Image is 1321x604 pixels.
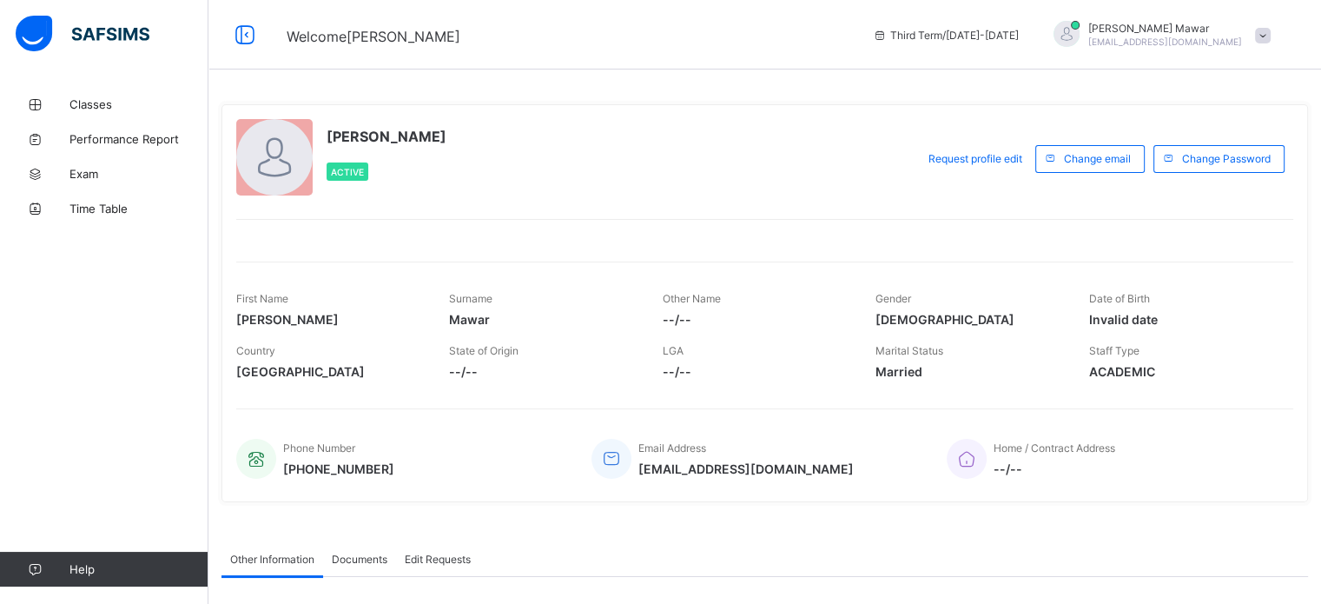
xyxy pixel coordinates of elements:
[994,441,1115,455] span: Home / Contract Address
[230,553,314,566] span: Other Information
[1089,312,1276,327] span: Invalid date
[236,312,423,327] span: [PERSON_NAME]
[1064,152,1131,165] span: Change email
[69,562,208,576] span: Help
[994,461,1115,476] span: --/--
[638,461,854,476] span: [EMAIL_ADDRESS][DOMAIN_NAME]
[449,344,518,357] span: State of Origin
[663,364,849,379] span: --/--
[1089,292,1150,305] span: Date of Birth
[638,441,706,455] span: Email Address
[16,16,149,52] img: safsims
[663,312,849,327] span: --/--
[327,128,446,145] span: [PERSON_NAME]
[1182,152,1271,165] span: Change Password
[405,553,471,566] span: Edit Requests
[332,553,387,566] span: Documents
[1089,344,1139,357] span: Staff Type
[663,344,684,357] span: LGA
[236,292,288,305] span: First Name
[875,364,1062,379] span: Married
[875,292,911,305] span: Gender
[236,344,275,357] span: Country
[873,29,1019,42] span: session/term information
[69,202,208,216] span: Time Table
[236,364,423,379] span: [GEOGRAPHIC_DATA]
[663,292,721,305] span: Other Name
[928,152,1022,165] span: Request profile edit
[331,167,364,177] span: Active
[449,312,636,327] span: Mawar
[1088,22,1242,35] span: [PERSON_NAME] Mawar
[449,364,636,379] span: --/--
[69,132,208,146] span: Performance Report
[69,97,208,111] span: Classes
[1036,21,1279,50] div: Hafiz AbdullahMawar
[287,28,460,45] span: Welcome [PERSON_NAME]
[875,344,943,357] span: Marital Status
[875,312,1062,327] span: [DEMOGRAPHIC_DATA]
[283,461,394,476] span: [PHONE_NUMBER]
[1088,37,1242,47] span: [EMAIL_ADDRESS][DOMAIN_NAME]
[283,441,355,455] span: Phone Number
[449,292,492,305] span: Surname
[69,167,208,181] span: Exam
[1089,364,1276,379] span: ACADEMIC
